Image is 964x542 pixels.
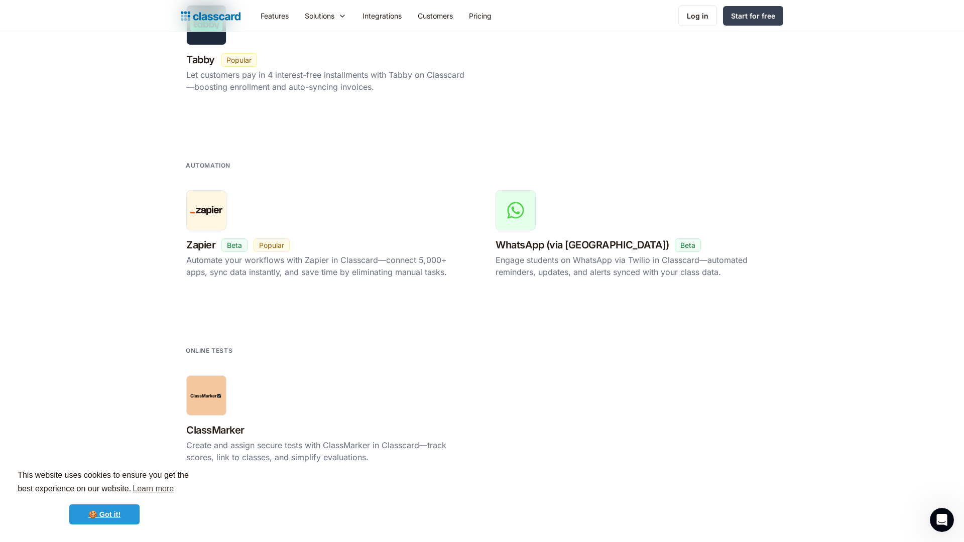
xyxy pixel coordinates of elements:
a: ZapierZapierBetaPopularAutomate your workflows with Zapier in Classcard—connect 5,000+ apps, sync... [181,185,474,286]
div: Popular [226,55,252,65]
span: This website uses cookies to ensure you get the best experience on our website. [18,469,191,496]
a: Logo [181,9,240,23]
div: Popular [259,240,284,250]
div: Start for free [731,11,775,21]
a: Integrations [354,5,410,27]
div: Let customers pay in 4 interest-free installments with Tabby on Classcard—boosting enrollment and... [186,69,468,93]
h3: ClassMarker [186,422,245,439]
a: Features [253,5,297,27]
div: Log in [687,11,708,21]
div: Solutions [305,11,334,21]
a: Pricing [461,5,500,27]
iframe: Intercom live chat [930,508,954,532]
a: Start for free [723,6,783,26]
img: Zapier [190,206,222,214]
h2: automation [186,161,230,170]
a: Log in [678,6,717,26]
h3: WhatsApp (via [GEOGRAPHIC_DATA]) [496,236,669,254]
img: ClassMarker [190,393,222,398]
div: Beta [227,240,242,250]
div: Engage students on WhatsApp via Twilio in Classcard—automated reminders, updates, and alerts sync... [496,254,778,278]
div: Create and assign secure tests with ClassMarker in Classcard—track scores, link to classes, and s... [186,439,468,463]
div: Solutions [297,5,354,27]
a: ClassMarkerClassMarkerCreate and assign secure tests with ClassMarker in Classcard—track scores, ... [181,370,474,471]
img: WhatsApp (via Twilio) [506,200,526,220]
a: Customers [410,5,461,27]
a: dismiss cookie message [69,504,140,524]
h3: Tabby [186,51,215,69]
a: WhatsApp (via Twilio)WhatsApp (via [GEOGRAPHIC_DATA])BetaEngage students on WhatsApp via Twilio i... [490,185,783,286]
h3: Zapier [186,236,215,254]
a: learn more about cookies [131,481,175,496]
div: cookieconsent [8,460,201,534]
div: Automate your workflows with Zapier in Classcard—connect 5,000+ apps, sync data instantly, and sa... [186,254,468,278]
div: Beta [680,240,695,250]
h2: online tests [186,346,232,355]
